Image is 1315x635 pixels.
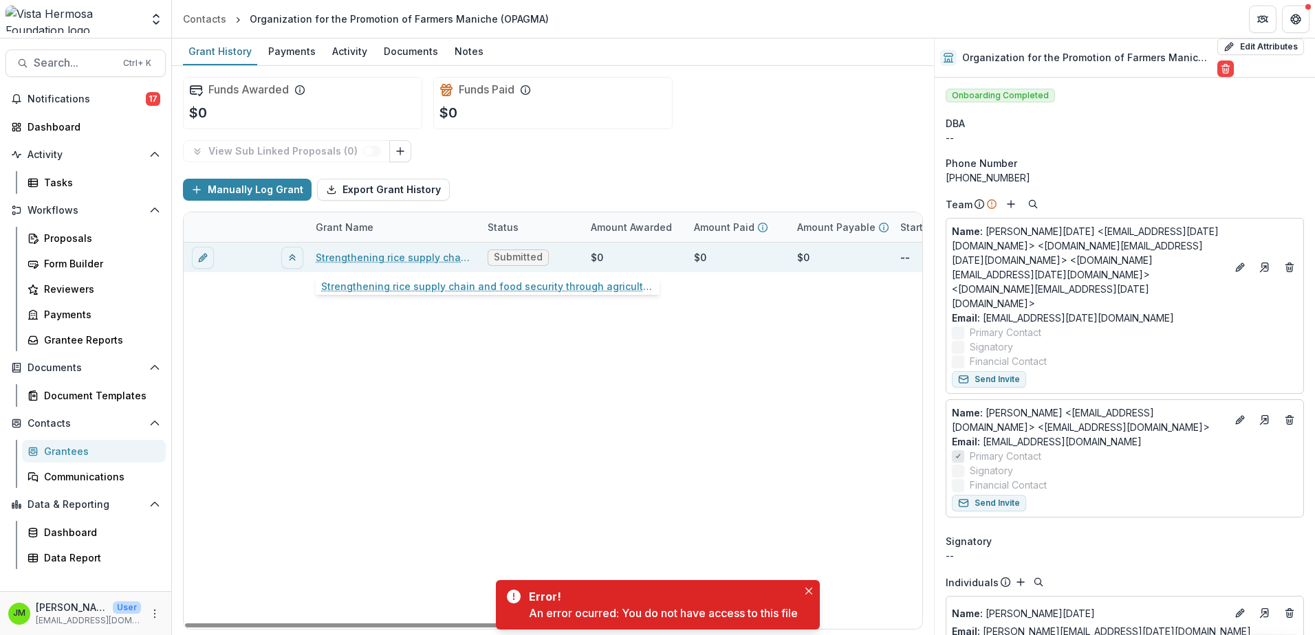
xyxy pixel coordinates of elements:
span: Name : [952,225,983,237]
span: Documents [28,362,144,374]
button: Send Invite [952,371,1026,388]
div: Communications [44,469,155,484]
a: Email: [EMAIL_ADDRESS][DOMAIN_NAME] [952,434,1142,449]
a: Name: [PERSON_NAME][DATE] <[EMAIL_ADDRESS][DATE][DOMAIN_NAME]> <[DOMAIN_NAME][EMAIL_ADDRESS][DATE... [952,224,1226,311]
a: Email: [EMAIL_ADDRESS][DATE][DOMAIN_NAME] [952,311,1174,325]
div: Payments [44,307,155,322]
a: Reviewers [22,278,166,300]
div: Status [479,212,583,242]
h2: Funds Paid [459,83,514,96]
a: Name: [PERSON_NAME][DATE] [952,606,1226,621]
a: Strengthening rice supply chain and food security through agricultural extension services and irr... [316,250,471,265]
div: -- [946,548,1304,563]
a: Go to contact [1254,602,1276,624]
p: User [113,601,141,614]
p: [EMAIL_ADDRESS][DOMAIN_NAME] [36,614,141,627]
div: $0 [797,250,809,265]
button: Link Grants [389,140,411,162]
div: Start Date [892,220,957,234]
button: Add [1012,574,1029,590]
div: [PHONE_NUMBER] [946,170,1304,185]
div: Grant Name [307,212,479,242]
h2: Funds Awarded [208,83,289,96]
a: Activity [327,38,373,65]
div: Documents [378,41,444,61]
div: Form Builder [44,256,155,271]
div: Start Date [892,212,995,242]
a: Form Builder [22,252,166,275]
div: Data Report [44,550,155,565]
div: Activity [327,41,373,61]
span: Contacts [28,418,144,430]
div: Ctrl + K [120,56,154,71]
span: Submitted [494,252,543,263]
button: Deletes [1281,259,1298,276]
span: Signatory [970,463,1013,478]
img: Vista Hermosa Foundation logo [6,5,141,33]
nav: breadcrumb [177,9,554,29]
a: Grant History [183,38,257,65]
span: Workflows [28,205,144,216]
div: Tasks [44,175,155,190]
div: Grantees [44,444,155,458]
div: Grant History [183,41,257,61]
div: $0 [591,250,603,265]
span: Data & Reporting [28,499,144,511]
div: Amount Paid [686,212,789,242]
div: Document Templates [44,388,155,403]
a: Documents [378,38,444,65]
a: Notes [449,38,489,65]
span: Primary Contact [970,449,1041,463]
div: Contacts [183,12,226,26]
div: Amount Payable [789,212,892,242]
span: Name : [952,608,983,619]
a: Contacts [177,9,232,29]
button: Search... [6,49,166,77]
p: Individuals [946,575,999,590]
p: $0 [439,102,457,123]
a: Payments [263,38,321,65]
p: -- [900,250,910,265]
span: Email: [952,312,980,324]
div: Dashboard [44,525,155,539]
button: Open Workflows [6,199,166,221]
h2: Organization for the Promotion of Farmers Maniche (OPAGMA) [962,52,1212,64]
div: $0 [694,250,706,265]
span: Primary Contact [970,325,1041,339]
span: Signatory [946,534,992,548]
button: Edit Attributes [1217,38,1304,55]
div: Dashboard [28,120,155,134]
div: Jerry Martinez [13,609,25,618]
button: Notifications17 [6,88,166,110]
button: Open Documents [6,357,166,379]
button: Deletes [1281,605,1298,621]
button: Open Activity [6,144,166,166]
a: Communications [22,465,166,488]
div: An error ocurred: You do not have access to this file [529,605,798,621]
p: [PERSON_NAME][DATE] [952,606,1226,621]
div: Status [479,220,527,234]
span: Email: [952,436,980,447]
a: Go to contact [1254,409,1276,431]
button: View Sub Linked Proposals (0) [183,140,390,162]
button: Deletes [1281,412,1298,428]
a: Data Report [22,546,166,569]
p: Team [946,197,972,212]
div: Grant Name [307,220,382,234]
button: Edit [1232,259,1248,276]
button: More [146,605,163,622]
button: Send Invite [952,495,1026,511]
button: edit [192,247,214,269]
button: Edit [1232,412,1248,428]
a: Dashboard [6,115,166,138]
span: Financial Contact [970,478,1047,492]
div: Reviewers [44,282,155,296]
span: 17 [146,92,160,106]
p: [PERSON_NAME] [36,600,107,614]
span: Financial Contact [970,354,1047,368]
a: Grantees [22,440,166,463]
button: Open entity switcher [146,5,166,33]
p: [PERSON_NAME][DATE] <[EMAIL_ADDRESS][DATE][DOMAIN_NAME]> <[DOMAIN_NAME][EMAIL_ADDRESS][DATE][DOMA... [952,224,1226,311]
